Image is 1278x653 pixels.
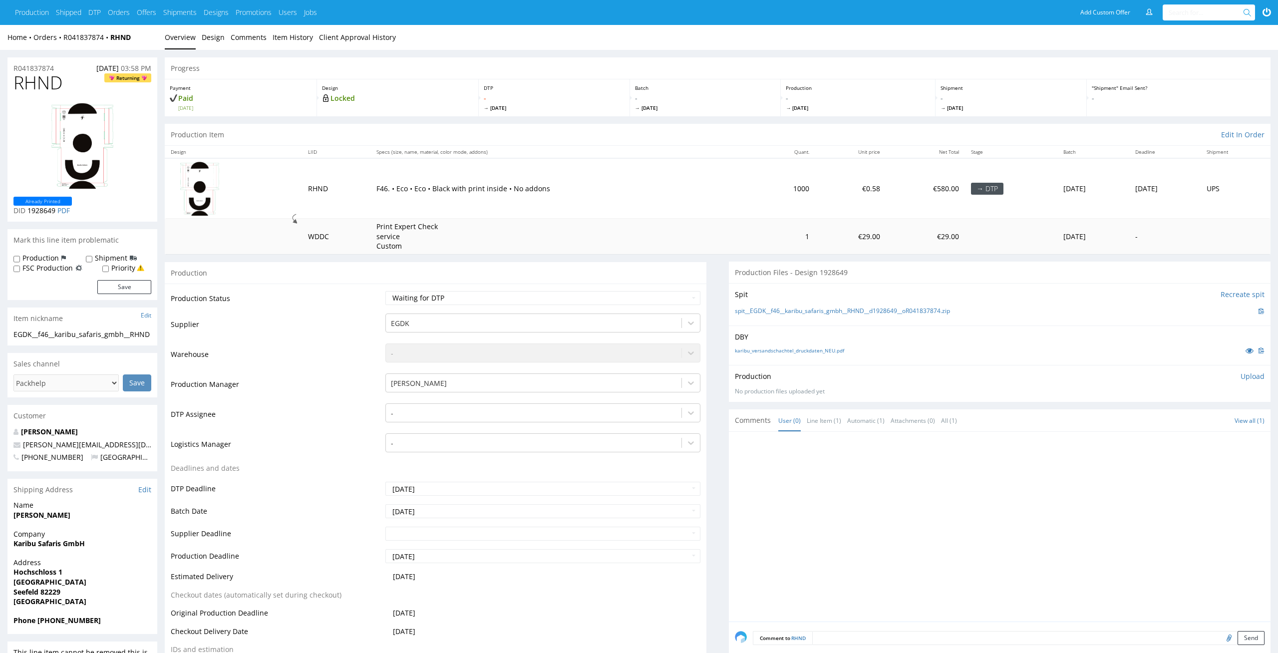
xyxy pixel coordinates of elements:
td: RHND [302,158,370,219]
div: Production [165,262,706,284]
strong: Karibu Safaris GmbH [13,539,85,548]
strong: Hochschloss 1 [13,567,62,577]
a: Orders [33,32,63,42]
td: 1 [757,219,816,254]
a: R041837874 [63,32,110,42]
a: [PERSON_NAME] [21,427,78,436]
img: icon-production-flag.svg [61,253,66,263]
span: [DATE] [393,608,415,618]
td: UPS [1201,158,1271,219]
span: [DATE] [484,104,625,111]
a: spit__EGDK__f46__karibu_safaris_gmbh__RHND__d1928649__oR041837874.zip [735,307,950,316]
p: Design [322,84,473,91]
th: Deadline [1129,146,1201,158]
a: RHND [791,635,806,642]
div: Mark this line item problematic [7,229,157,251]
a: Shipped [56,7,81,17]
span: 1928649 [27,206,55,215]
th: Design [165,146,302,158]
p: - [786,93,930,111]
td: Estimated Delivery [171,571,383,589]
a: [PERSON_NAME][EMAIL_ADDRESS][DOMAIN_NAME] [23,440,196,449]
div: Sales channel [7,353,157,375]
strong: [PERSON_NAME] [13,510,70,520]
a: Edit [138,485,151,495]
span: [DATE] [393,627,415,636]
label: Shipment [95,253,127,263]
span: Address [13,558,151,568]
span: [GEOGRAPHIC_DATA] [91,452,170,462]
td: €0.58 [815,158,886,219]
a: Add Custom Offer [1075,4,1136,20]
p: Locked [322,93,473,103]
span: RHND [13,73,62,93]
td: [DATE] [1057,219,1129,254]
p: "Shipment" Email Sent? [1092,84,1266,91]
img: data [175,162,225,216]
img: share_image_120x120.png [735,631,747,643]
p: Production [786,84,930,91]
td: Production Status [171,290,383,313]
strong: Seefeld 82229 [13,587,60,597]
th: Specs (size, name, material, color mode, addons) [370,146,757,158]
p: Payment [170,84,312,91]
a: All (1) [941,410,957,431]
label: Production [22,253,59,263]
p: Shipment [941,84,1081,91]
a: PDF [57,206,70,215]
a: DTP [88,7,101,17]
p: DTP [484,84,625,91]
td: [DATE] [1129,158,1201,219]
strong: Phone [PHONE_NUMBER] [13,616,101,625]
div: Item nickname [7,308,157,329]
span: Name [13,500,151,510]
span: [DATE] [178,104,312,111]
div: Progress [165,57,1271,79]
td: €29.00 [815,219,886,254]
img: icon-fsc-production-flag.svg [75,263,82,273]
a: Automatic (1) [847,410,885,431]
p: Comment to [753,631,812,645]
input: Save [123,374,151,391]
a: Production [15,7,49,17]
button: Send [1238,631,1265,645]
p: Batch [635,84,776,91]
td: DTP Assignee [171,402,383,432]
span: [DATE] [96,63,119,73]
a: Orders [108,7,130,17]
th: Batch [1057,146,1129,158]
a: Jobs [304,7,317,17]
td: WDDC [302,219,370,254]
strong: [GEOGRAPHIC_DATA] [13,577,86,587]
a: Edit In Order [1221,130,1265,140]
td: [DATE] [1057,158,1129,219]
a: RHND [110,32,131,42]
a: View all (1) [1235,416,1265,425]
p: - [941,93,1081,111]
td: Checkout dates (automatically set during checkout) [171,589,383,608]
strong: [GEOGRAPHIC_DATA] [13,597,86,606]
a: Comments [231,25,267,49]
span: [DATE] [393,572,415,581]
td: Supplier [171,313,383,342]
a: Promotions [236,7,272,17]
td: Production Deadline [171,548,383,571]
td: Original Production Deadline [171,607,383,626]
img: data [42,103,122,189]
a: R041837874 [13,63,54,73]
p: Production Item [171,130,224,140]
p: F46. • Eco • Eco • Black with print inside • No addons [376,184,751,194]
a: Overview [165,25,196,49]
p: DBY [735,332,1265,342]
button: Save [97,280,151,294]
div: Production Files - Design 1928649 [729,262,1271,284]
span: [PHONE_NUMBER] [13,452,83,462]
th: Shipment [1201,146,1271,158]
p: Production [735,371,771,381]
td: Warehouse [171,342,383,372]
a: karibu_versandschachtel_druckdaten_NEU.pdf [735,347,844,354]
td: Supplier Deadline [171,526,383,548]
input: Recreate spit [1221,290,1265,300]
p: - [484,93,625,111]
td: Production Manager [171,372,383,402]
